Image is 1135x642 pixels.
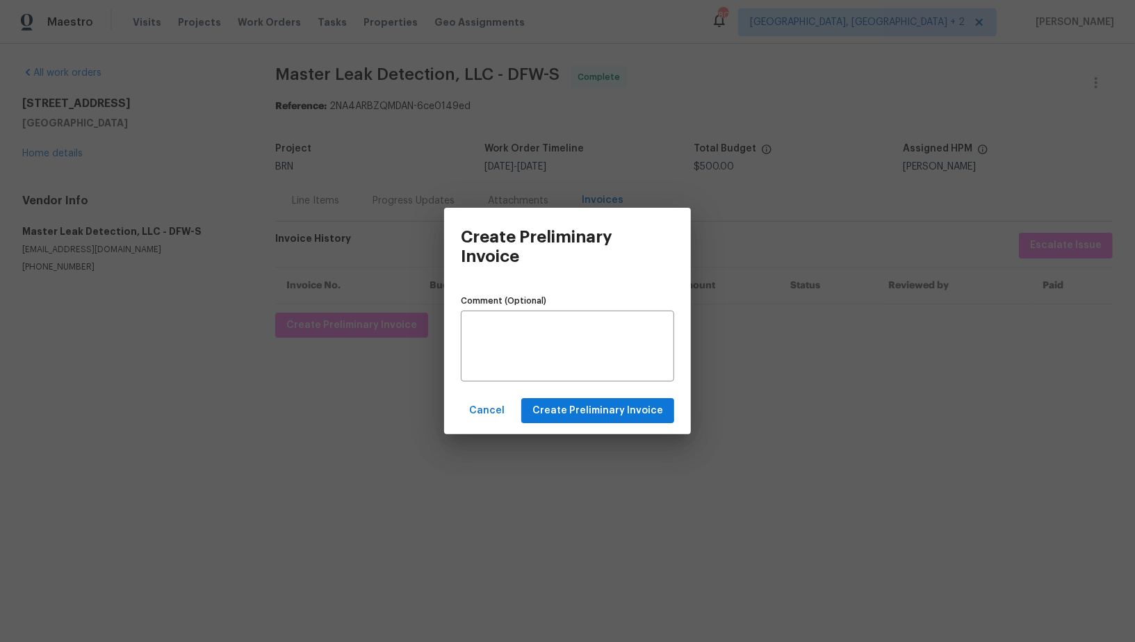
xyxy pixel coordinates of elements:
[461,297,674,305] label: Comment (Optional)
[464,398,510,424] button: Cancel
[532,402,663,420] span: Create Preliminary Invoice
[469,402,505,420] span: Cancel
[461,227,637,266] h3: Create Preliminary Invoice
[521,398,674,424] button: Create Preliminary Invoice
